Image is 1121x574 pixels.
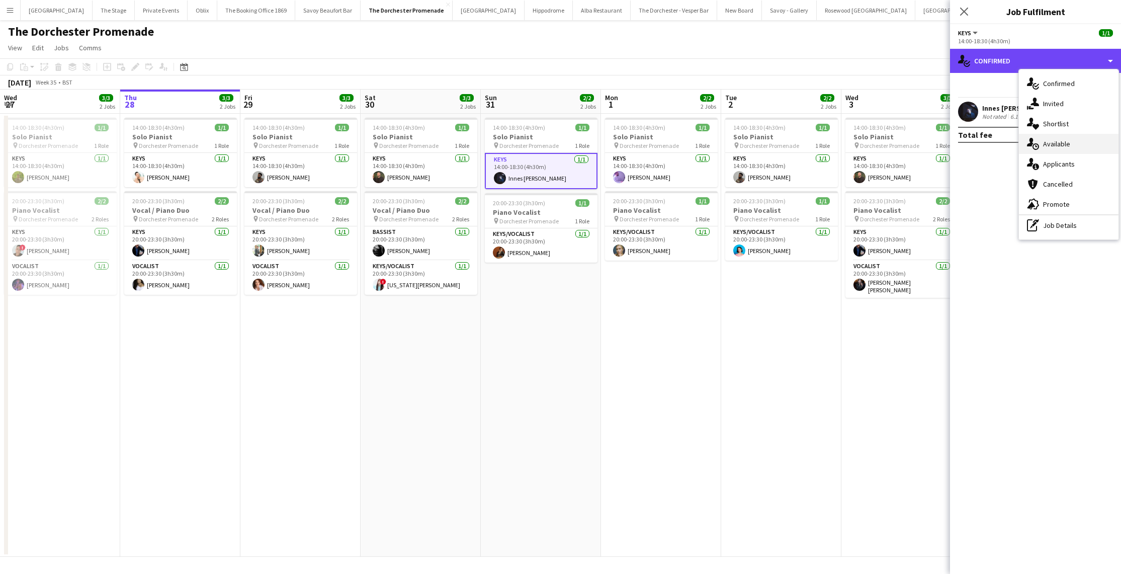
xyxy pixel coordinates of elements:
span: 1/1 [696,124,710,131]
span: 1/1 [575,124,589,131]
button: Savoy Beaufort Bar [295,1,361,20]
div: Not rated [982,113,1008,120]
span: 2 Roles [452,215,469,223]
span: 2 [724,99,737,110]
a: Edit [28,41,48,54]
button: Oblix [188,1,217,20]
span: Wed [4,93,17,102]
span: 27 [3,99,17,110]
span: 14:00-18:30 (4h30m) [853,124,906,131]
app-job-card: 14:00-18:30 (4h30m)1/1Solo Pianist Dorchester Promenade1 RoleKeys1/114:00-18:30 (4h30m)[PERSON_NAME] [365,118,477,187]
span: Edit [32,43,44,52]
span: 2/2 [936,197,950,205]
app-job-card: 20:00-23:30 (3h30m)1/1Piano Vocalist Dorchester Promenade1 RoleKeys/Vocalist1/120:00-23:30 (3h30m... [725,191,838,261]
div: Shortlist [1019,114,1118,134]
span: Jobs [54,43,69,52]
div: Job Details [1019,215,1118,235]
app-card-role: Keys1/120:00-23:30 (3h30m)[PERSON_NAME] [244,226,357,261]
h3: Solo Pianist [845,132,958,141]
div: 20:00-23:30 (3h30m)2/2Piano Vocalist Dorchester Promenade2 RolesKeys1/120:00-23:30 (3h30m)![PERSO... [4,191,117,295]
app-card-role: Vocalist1/120:00-23:30 (3h30m)[PERSON_NAME] [PERSON_NAME] [845,261,958,298]
a: Jobs [50,41,73,54]
span: Wed [845,93,858,102]
span: 1/1 [215,124,229,131]
div: 2 Jobs [460,103,476,110]
button: Private Events [135,1,188,20]
div: 14:00-18:30 (4h30m) [958,37,1113,45]
span: 20:00-23:30 (3h30m) [132,197,185,205]
span: Tue [725,93,737,102]
div: 2 Jobs [941,103,957,110]
span: Mon [605,93,618,102]
span: 1 Role [455,142,469,149]
span: 1 Role [695,142,710,149]
a: Comms [75,41,106,54]
div: 2 Jobs [100,103,115,110]
span: Dorchester Promenade [740,142,799,149]
span: 2/2 [215,197,229,205]
span: 1 [603,99,618,110]
span: 3/3 [219,94,233,102]
div: Confirmed [1019,73,1118,94]
span: 31 [483,99,497,110]
h3: Solo Pianist [365,132,477,141]
h3: Piano Vocalist [4,206,117,215]
span: 3/3 [339,94,354,102]
span: 3 [844,99,858,110]
button: Savoy - Gallery [762,1,817,20]
span: Dorchester Promenade [620,142,679,149]
div: Promote [1019,194,1118,214]
app-job-card: 20:00-23:30 (3h30m)2/2Piano Vocalist Dorchester Promenade2 RolesKeys1/120:00-23:30 (3h30m)[PERSON... [845,191,958,298]
app-job-card: 14:00-18:30 (4h30m)1/1Solo Pianist Dorchester Promenade1 RoleKeys1/114:00-18:30 (4h30m)[PERSON_NAME] [725,118,838,187]
app-card-role: Keys1/114:00-18:30 (4h30m)[PERSON_NAME] [845,153,958,187]
h3: Solo Pianist [605,132,718,141]
div: Confirmed [950,49,1121,73]
h3: Solo Pianist [124,132,237,141]
a: View [4,41,26,54]
app-card-role: Bassist1/120:00-23:30 (3h30m)[PERSON_NAME] [365,226,477,261]
div: 2 Jobs [340,103,356,110]
h3: Piano Vocalist [605,206,718,215]
h3: Solo Pianist [4,132,117,141]
span: 20:00-23:30 (3h30m) [733,197,786,205]
span: 1/1 [455,124,469,131]
span: Keys [958,29,971,37]
app-job-card: 14:00-18:30 (4h30m)1/1Solo Pianist Dorchester Promenade1 RoleKeys1/114:00-18:30 (4h30m)[PERSON_NAME] [605,118,718,187]
button: Rosewood [GEOGRAPHIC_DATA] [817,1,915,20]
span: 1 Role [815,215,830,223]
span: 1 Role [695,215,710,223]
span: 2 Roles [332,215,349,223]
span: 1 Role [334,142,349,149]
span: 30 [363,99,376,110]
div: 2 Jobs [220,103,235,110]
span: 29 [243,99,252,110]
span: 14:00-18:30 (4h30m) [733,124,786,131]
h3: Solo Pianist [485,132,597,141]
span: 3/3 [99,94,113,102]
span: Sun [485,93,497,102]
button: [GEOGRAPHIC_DATA] [453,1,525,20]
span: 1/1 [816,197,830,205]
div: 6.1mi [1008,113,1026,120]
span: Dorchester Promenade [139,215,198,223]
span: Dorchester Promenade [860,215,919,223]
span: 20:00-23:30 (3h30m) [12,197,64,205]
button: The Booking Office 1869 [217,1,295,20]
div: Invited [1019,94,1118,114]
span: 2/2 [335,197,349,205]
app-job-card: 20:00-23:30 (3h30m)2/2Vocal / Piano Duo Dorchester Promenade2 RolesKeys1/120:00-23:30 (3h30m)[PER... [124,191,237,295]
span: Dorchester Promenade [499,142,559,149]
span: 1/1 [816,124,830,131]
button: The Dorchester - Vesper Bar [631,1,717,20]
span: Comms [79,43,102,52]
span: Dorchester Promenade [379,215,439,223]
span: 14:00-18:30 (4h30m) [493,124,545,131]
button: Hippodrome [525,1,573,20]
button: The Dorchester Promenade [361,1,453,20]
app-job-card: 14:00-18:30 (4h30m)1/1Solo Pianist Dorchester Promenade1 RoleKeys1/114:00-18:30 (4h30m)[PERSON_NAME] [4,118,117,187]
h3: Vocal / Piano Duo [244,206,357,215]
span: 1/1 [335,124,349,131]
span: 2/2 [820,94,834,102]
app-job-card: 20:00-23:30 (3h30m)2/2Vocal / Piano Duo Dorchester Promenade2 RolesBassist1/120:00-23:30 (3h30m)[... [365,191,477,295]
